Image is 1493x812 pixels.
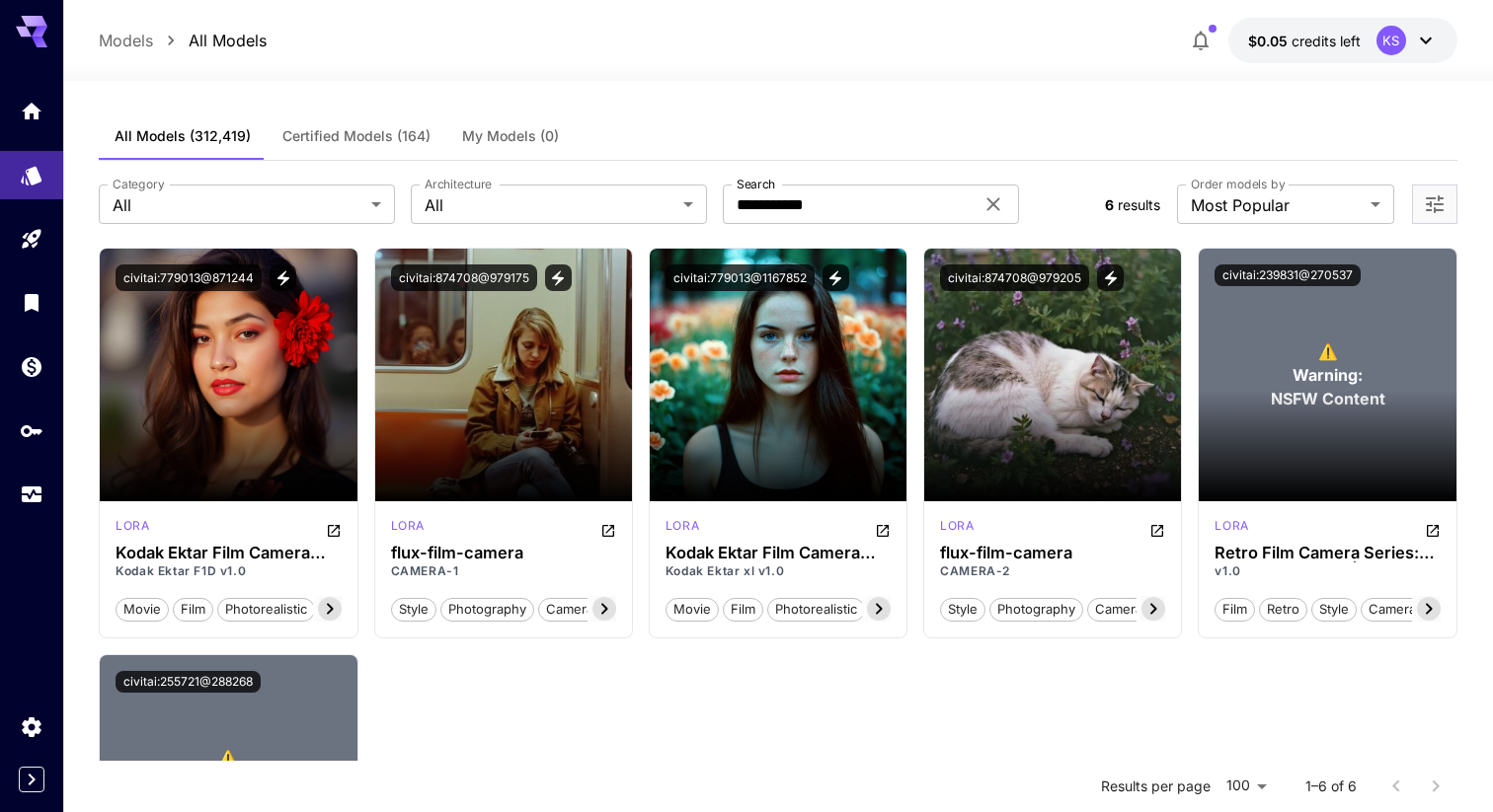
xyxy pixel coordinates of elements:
div: Models [20,163,43,187]
button: movie [116,596,169,622]
div: To view NSFW models, adjust the filter settings and toggle the option on. [1199,249,1455,501]
h3: flux-film-camera [940,544,1165,562]
button: civitai:239831@270537 [1215,264,1361,286]
button: movie [666,596,719,622]
p: lora [116,517,149,535]
div: Wallet [20,354,43,379]
button: Expand sidebar [19,767,44,792]
span: results [1118,196,1160,213]
button: camera [1087,596,1150,622]
button: Open in CivitAI [875,517,891,541]
button: civitai:779013@871244 [116,264,262,291]
button: film [173,596,213,622]
button: Open in CivitAI [1149,517,1165,541]
span: ⚠️ [218,746,238,770]
button: Open more filters [1423,192,1447,217]
span: ⚠️ [1318,339,1338,363]
div: Library [20,290,43,315]
p: lora [666,517,699,535]
p: Kodak Ektar xl v1.0 [666,562,891,580]
button: civitai:874708@979205 [940,264,1089,291]
button: film [723,596,763,622]
p: lora [391,517,425,535]
span: Most Popular [1191,193,1363,217]
div: KS [1376,26,1406,55]
span: movie [117,600,168,620]
nav: breadcrumb [99,29,267,52]
div: SD 1.5 [1215,517,1248,541]
p: Results per page [1101,776,1211,796]
div: Retro Film Camera Series: Kodak GOLD 200 | Filter Style LoRA [1215,544,1440,562]
div: API Keys [20,418,43,443]
span: Warning: [1293,363,1363,387]
div: SDXL 1.0 [666,517,699,541]
span: photography [990,600,1082,620]
button: photography [989,596,1083,622]
div: 100 [1218,772,1274,800]
button: Open in CivitAI [600,517,616,541]
span: All [425,193,675,217]
p: CAMERA-2 [940,562,1165,580]
span: photorealistic [768,600,864,620]
div: FLUX.1 D [391,517,425,541]
button: Open in CivitAI [326,517,342,541]
div: Playground [20,227,43,252]
div: Kodak Ektar Film Camera style F1D + XL [116,544,341,562]
div: FLUX.1 D [116,517,149,541]
button: $0.05KS [1228,18,1457,63]
span: photorealistic [218,600,314,620]
label: Search [737,176,775,192]
div: Home [20,99,43,123]
button: style [391,596,436,622]
button: camera [1361,596,1424,622]
span: film [724,600,762,620]
div: Usage [20,482,43,507]
span: NSFW Content [1271,387,1385,410]
span: credits left [1292,33,1361,49]
button: civitai:779013@1167852 [666,264,815,291]
span: All [113,193,363,217]
button: photorealistic [217,596,315,622]
span: $0.05 [1248,33,1292,49]
span: retro [1260,600,1306,620]
span: Certified Models (164) [282,127,431,145]
button: camera [538,596,601,622]
button: style [940,596,985,622]
label: Order models by [1191,176,1285,192]
button: View trigger words [823,264,849,291]
span: film [1216,600,1254,620]
a: Models [99,29,153,52]
div: $0.05 [1248,31,1361,51]
span: movie [667,600,718,620]
p: Kodak Ektar F1D v1.0 [116,562,341,580]
button: Open in CivitAI [1425,517,1441,541]
button: View trigger words [1097,264,1124,291]
span: style [1312,600,1356,620]
a: All Models [189,29,267,52]
span: My Models (0) [462,127,559,145]
span: camera [539,600,600,620]
h3: Kodak Ektar Film Camera style F1D + XL [666,544,891,562]
button: photography [440,596,534,622]
div: FLUX.1 D [940,517,974,541]
span: camera [1088,600,1149,620]
button: film [1215,596,1255,622]
button: photorealistic [767,596,865,622]
h3: flux-film-camera [391,544,616,562]
button: civitai:874708@979175 [391,264,537,291]
span: photography [441,600,533,620]
label: Category [113,176,165,192]
p: 1–6 of 6 [1305,776,1357,796]
p: CAMERA-1 [391,562,616,580]
button: civitai:255721@288268 [116,671,261,693]
span: style [392,600,435,620]
button: retro [1259,596,1307,622]
span: style [941,600,984,620]
button: View trigger words [270,264,296,291]
div: Settings [20,714,43,739]
button: style [1311,596,1357,622]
